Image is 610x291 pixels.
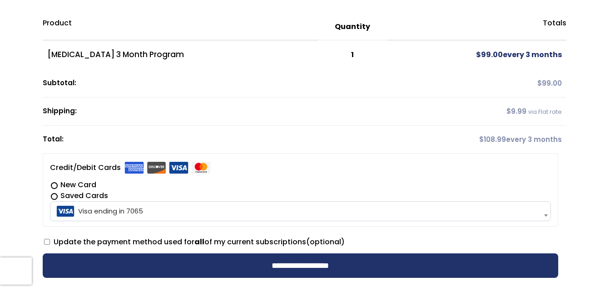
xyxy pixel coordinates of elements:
span: $ [506,107,511,116]
th: Quantity [318,14,387,40]
label: New Card [50,179,551,190]
span: 99.00 [476,49,503,60]
input: Update the payment method used forallof my current subscriptions(optional) [44,239,50,245]
th: Totals [387,14,566,40]
span: $ [479,135,484,144]
th: Total: [43,126,387,153]
img: discover.svg [147,162,166,174]
th: Subtotal: [43,69,387,97]
span: $ [537,78,542,88]
img: amex.svg [124,162,144,174]
span: Visa ending in 7065 [50,201,551,221]
td: every 3 months [387,40,566,69]
span: 99.00 [537,78,562,88]
td: every 3 months [387,126,566,153]
span: Visa ending in 7065 [53,202,548,221]
span: $ [476,49,481,60]
label: Credit/Debit Cards [50,160,211,175]
span: 9.99 [506,107,526,116]
img: mastercard.svg [191,162,211,174]
th: Product [43,14,318,40]
label: Saved Cards [50,190,551,201]
td: [MEDICAL_DATA] 3 Month Program [43,40,318,69]
label: Update the payment method used for of my current subscriptions [44,237,345,247]
td: 1 [318,40,387,69]
strong: all [194,237,204,247]
th: Shipping: [43,97,387,126]
span: (optional) [306,237,345,247]
small: via Flat rate [528,108,562,116]
span: 108.99 [479,135,506,144]
img: visa.svg [169,162,188,174]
